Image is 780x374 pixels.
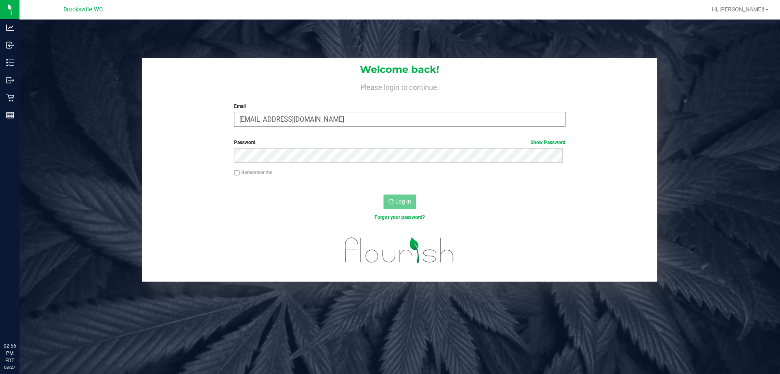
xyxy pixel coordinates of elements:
[6,41,14,49] inline-svg: Inbound
[6,94,14,102] inline-svg: Retail
[234,170,240,176] input: Remember me
[142,64,657,75] h1: Welcome back!
[234,169,272,176] label: Remember me
[234,103,565,110] label: Email
[4,364,16,370] p: 08/27
[234,140,256,145] span: Password
[335,230,464,271] img: flourish_logo.svg
[6,76,14,84] inline-svg: Outbound
[395,198,411,205] span: Log In
[6,59,14,67] inline-svg: Inventory
[6,111,14,119] inline-svg: Reports
[142,81,657,91] h4: Please login to continue.
[63,6,103,13] span: Brooksville WC
[531,140,565,145] a: Show Password
[712,6,765,13] span: Hi, [PERSON_NAME]!
[6,24,14,32] inline-svg: Analytics
[4,342,16,364] p: 02:56 PM EDT
[375,214,425,220] a: Forgot your password?
[383,195,416,209] button: Log In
